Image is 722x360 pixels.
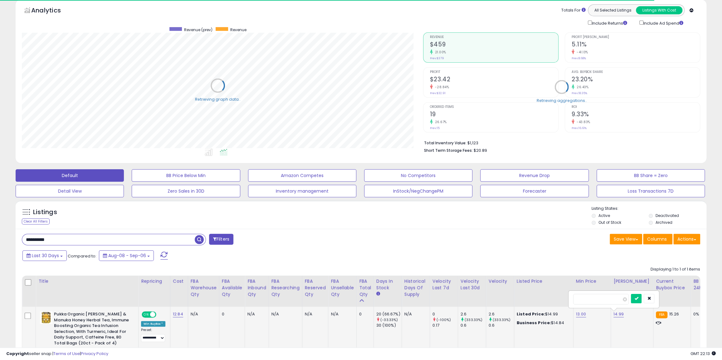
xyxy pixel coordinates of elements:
span: OFF [155,312,165,317]
button: Amazon Competes [248,169,356,182]
span: Compared to: [68,253,96,259]
small: (333.33%) [493,317,510,322]
small: FBA [656,311,667,318]
a: 13.00 [576,311,586,317]
div: Velocity [489,278,511,285]
h5: Listings [33,208,57,217]
div: 20 (66.67%) [376,311,402,317]
div: 0.6 [461,323,486,328]
b: Pukka Organic [PERSON_NAME] & Manuka Honey Herbal Tea, Immune Boosting Organic Tea Infusion Selec... [54,311,130,348]
button: Save View [610,234,642,244]
div: FBA Available Qty [222,278,242,298]
div: Repricing [141,278,168,285]
div: FBA Unsellable Qty [331,278,354,298]
div: seller snap | | [6,351,108,357]
div: Current Buybox Price [656,278,688,291]
div: Min Price [576,278,608,285]
label: Out of Stock [598,220,621,225]
div: FBA Total Qty [359,278,371,298]
div: FBA Reserved Qty [305,278,326,298]
div: Velocity Last 7d [432,278,455,291]
div: Listed Price [517,278,571,285]
button: Last 30 Days [22,250,67,261]
div: N/A [404,311,425,317]
div: Velocity Last 30d [461,278,483,291]
div: Displaying 1 to 1 of 1 items [651,266,700,272]
div: N/A [331,311,352,317]
button: Forecaster [480,185,588,197]
div: Clear All Filters [22,218,50,224]
button: No Competitors [364,169,472,182]
div: BB Share 24h. [693,278,716,291]
div: Cost [173,278,185,285]
div: Totals For [561,7,586,13]
button: Revenue Drop [480,169,588,182]
div: Historical Days Of Supply [404,278,427,298]
p: Listing States: [592,206,706,212]
button: Filters [209,234,233,245]
div: N/A [271,311,297,317]
button: Listings With Cost [636,6,682,14]
b: Business Price: [517,320,551,326]
a: Privacy Policy [81,351,108,357]
label: Deactivated [656,213,679,218]
img: 51hKo-LQM3L._SL40_.jpg [40,311,52,324]
div: 2.6 [461,311,486,317]
small: (-100%) [437,317,451,322]
strong: Copyright [6,351,29,357]
button: Columns [643,234,672,244]
button: Loss Transactions 7D [597,185,705,197]
div: FBA Researching Qty [271,278,300,298]
button: Inventory management [248,185,356,197]
a: 12.84 [173,311,183,317]
div: [PERSON_NAME] [613,278,651,285]
div: 0 [359,311,369,317]
span: Last 30 Days [32,252,59,259]
span: 15.26 [669,311,679,317]
h5: Analytics [31,6,73,16]
span: Columns [647,236,667,242]
div: 0 [432,311,458,317]
button: BB Price Below Min [132,169,240,182]
small: Days In Stock. [376,291,380,297]
div: Preset: [141,328,165,342]
button: Detail View [16,185,124,197]
div: Retrieving aggregations.. [536,98,587,103]
div: $14.84 [517,320,568,326]
button: Zero Sales in 30D [132,185,240,197]
div: Title [38,278,136,285]
div: Retrieving graph data.. [195,96,241,102]
div: 0% [693,311,714,317]
div: FBA inbound Qty [247,278,266,298]
button: Aug-08 - Sep-06 [99,250,154,261]
button: All Selected Listings [590,6,636,14]
label: Active [598,213,610,218]
div: Include Returns [583,19,635,26]
small: (-33.33%) [380,317,398,322]
label: Archived [656,220,672,225]
div: 0.6 [489,323,514,328]
div: $14.99 [517,311,568,317]
span: 2025-10-7 22:13 GMT [690,351,716,357]
div: N/A [191,311,214,317]
button: InStock/NegChangePM [364,185,472,197]
b: Listed Price: [517,311,545,317]
button: Default [16,169,124,182]
div: FBA Warehouse Qty [191,278,217,298]
div: Days In Stock [376,278,399,291]
div: N/A [247,311,264,317]
div: Win BuyBox * [141,321,165,327]
div: 30 (100%) [376,323,402,328]
a: 14.99 [613,311,624,317]
small: (333.33%) [465,317,482,322]
span: Aug-08 - Sep-06 [108,252,146,259]
span: ON [142,312,150,317]
button: BB Share = Zero [597,169,705,182]
div: Include Ad Spend [635,19,693,26]
div: 2.6 [489,311,514,317]
a: Terms of Use [53,351,80,357]
button: Actions [673,234,700,244]
div: 0.17 [432,323,458,328]
div: N/A [305,311,324,317]
div: 0 [222,311,240,317]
